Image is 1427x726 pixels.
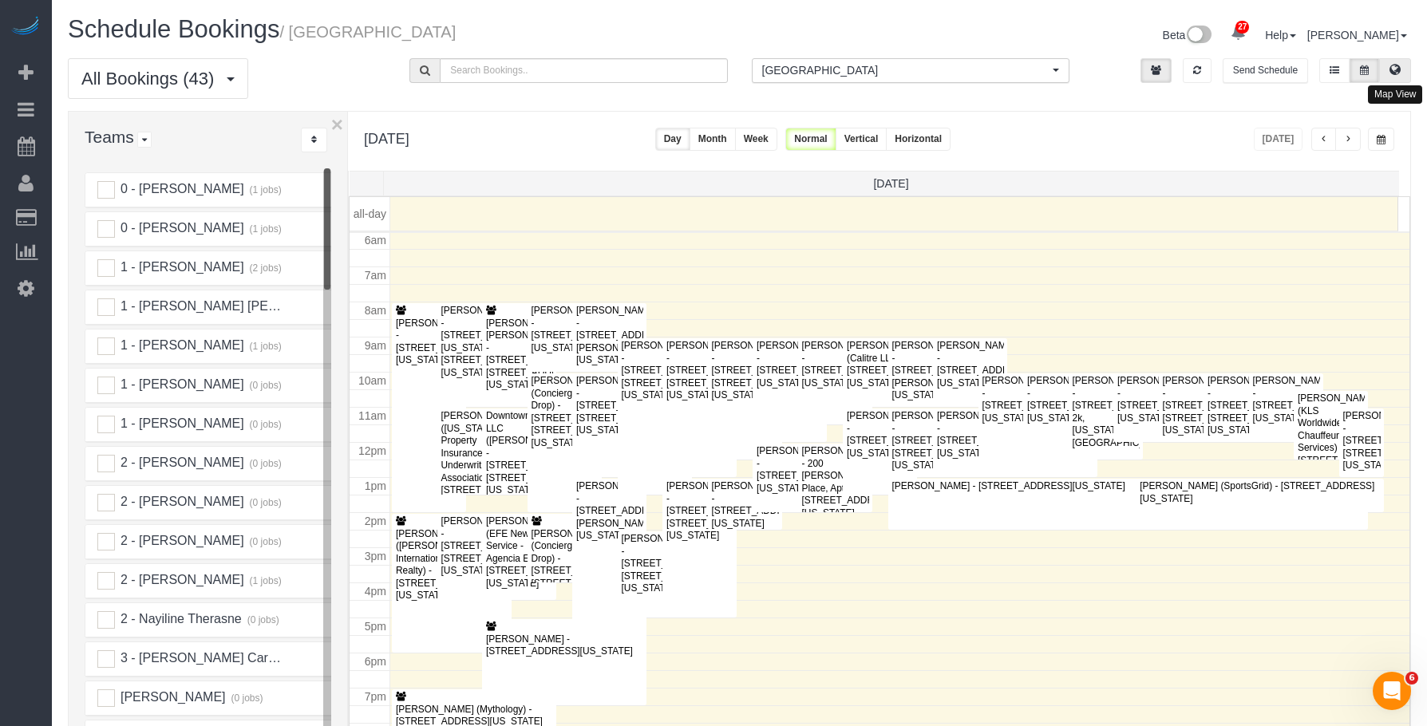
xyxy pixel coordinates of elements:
[118,416,243,430] span: 1 - [PERSON_NAME]
[531,305,599,354] div: [PERSON_NAME] - [STREET_ADDRESS][US_STATE]
[1368,85,1422,104] div: Map View
[118,573,243,586] span: 2 - [PERSON_NAME]
[531,528,599,602] div: [PERSON_NAME] (Concierge Drop) - [STREET_ADDRESS] [STREET_ADDRESS][US_STATE]
[245,614,279,625] small: (0 jobs)
[891,410,959,472] div: [PERSON_NAME] - [STREET_ADDRESS] [STREET_ADDRESS][US_STATE]
[247,497,282,508] small: (0 jobs)
[365,655,386,668] span: 6pm
[247,575,282,586] small: (1 jobs)
[247,536,282,547] small: (0 jobs)
[247,419,282,430] small: (0 jobs)
[301,128,327,152] div: ...
[441,410,508,534] div: [PERSON_NAME] ([US_STATE] Property Insurance Underwriting Association) - [STREET_ADDRESS][PERSON_...
[485,515,553,590] div: [PERSON_NAME] (EFE News Service - Agencia EFE) - [STREET_ADDRESS][US_STATE]
[936,410,1004,460] div: [PERSON_NAME] - [STREET_ADDRESS][US_STATE]
[118,260,243,274] span: 1 - [PERSON_NAME]
[762,62,1049,78] span: [GEOGRAPHIC_DATA]
[846,410,914,460] div: [PERSON_NAME] - [STREET_ADDRESS][US_STATE]
[118,338,243,352] span: 1 - [PERSON_NAME]
[666,480,733,542] div: [PERSON_NAME] - [STREET_ADDRESS] [STREET_ADDRESS][US_STATE]
[1235,21,1249,34] span: 27
[118,182,243,195] span: 0 - [PERSON_NAME]
[331,114,343,135] button: ×
[68,15,279,43] span: Schedule Bookings
[1252,375,1320,424] div: [PERSON_NAME] - [STREET_ADDRESS][US_STATE]
[358,444,386,457] span: 12pm
[621,533,689,594] div: [PERSON_NAME] - [STREET_ADDRESS] [STREET_ADDRESS][US_STATE]
[752,58,1069,83] ol: All Locations
[247,223,282,235] small: (1 jobs)
[666,340,733,401] div: [PERSON_NAME] - [STREET_ADDRESS] [STREET_ADDRESS][US_STATE]
[358,409,386,422] span: 11am
[365,515,386,527] span: 2pm
[785,128,836,151] button: Normal
[118,495,243,508] span: 2 - [PERSON_NAME]
[485,318,553,392] div: [PERSON_NAME] [PERSON_NAME] - [STREET_ADDRESS] [STREET_ADDRESS][US_STATE]
[756,340,824,389] div: [PERSON_NAME] - [STREET_ADDRESS][US_STATE]
[485,633,643,658] div: [PERSON_NAME] - [STREET_ADDRESS][US_STATE]
[575,375,643,436] div: [PERSON_NAME] - [STREET_ADDRESS] [STREET_ADDRESS][US_STATE]
[886,128,951,151] button: Horizontal
[118,377,243,391] span: 1 - [PERSON_NAME]
[354,207,386,220] span: all-day
[891,480,1366,492] div: [PERSON_NAME] - [STREET_ADDRESS][US_STATE]
[68,58,248,99] button: All Bookings (43)
[575,480,643,542] div: [PERSON_NAME] - [STREET_ADDRESS][PERSON_NAME][US_STATE]
[365,585,386,598] span: 4pm
[118,221,243,235] span: 0 - [PERSON_NAME]
[441,305,508,379] div: [PERSON_NAME] - [STREET_ADDRESS][US_STATE] [STREET_ADDRESS][US_STATE]
[801,340,869,389] div: [PERSON_NAME] - [STREET_ADDRESS][US_STATE]
[1342,410,1382,472] div: [PERSON_NAME] - [STREET_ADDRESS] [STREET_ADDRESS][US_STATE]
[118,651,403,665] span: 3 - [PERSON_NAME] Carolina [PERSON_NAME]
[118,456,243,469] span: 2 - [PERSON_NAME]
[365,269,386,282] span: 7am
[1163,29,1212,41] a: Beta
[247,262,282,274] small: (2 jobs)
[846,340,914,389] div: [PERSON_NAME] (Calitre LLC) - [STREET_ADDRESS][US_STATE]
[1373,672,1411,710] iframe: Intercom live chat
[485,410,553,496] div: Downtown Star LLC ([PERSON_NAME]) - [STREET_ADDRESS] [STREET_ADDRESS][US_STATE]
[711,340,779,401] div: [PERSON_NAME] - [STREET_ADDRESS] [STREET_ADDRESS][US_STATE]
[1307,29,1407,41] a: [PERSON_NAME]
[10,16,42,38] img: Automaid Logo
[1405,672,1418,685] span: 6
[365,234,386,247] span: 6am
[279,23,456,41] small: / [GEOGRAPHIC_DATA]
[1185,26,1212,46] img: New interface
[311,135,317,144] i: Sort Teams
[836,128,887,151] button: Vertical
[365,479,386,492] span: 1pm
[575,305,643,366] div: [PERSON_NAME] - [STREET_ADDRESS][PERSON_NAME][US_STATE]
[711,480,779,530] div: [PERSON_NAME] - [STREET_ADDRESS][US_STATE]
[1026,375,1094,424] div: [PERSON_NAME] - [STREET_ADDRESS][US_STATE]
[118,299,352,313] span: 1 - [PERSON_NAME] [PERSON_NAME]
[621,340,689,401] div: [PERSON_NAME] - [STREET_ADDRESS] [STREET_ADDRESS][US_STATE]
[358,374,386,387] span: 10am
[440,58,727,83] input: Search Bookings..
[801,445,869,519] div: [PERSON_NAME] - 200 [PERSON_NAME] Place, Apt. [STREET_ADDRESS][US_STATE]
[1139,480,1381,505] div: [PERSON_NAME] (SportsGrid) - [STREET_ADDRESS][US_STATE]
[1117,375,1184,424] div: [PERSON_NAME] - [STREET_ADDRESS][US_STATE]
[531,375,599,449] div: [PERSON_NAME] (Concierge Drop) - [STREET_ADDRESS] [STREET_ADDRESS][US_STATE]
[891,340,959,401] div: [PERSON_NAME] - [STREET_ADDRESS][PERSON_NAME][US_STATE]
[247,184,282,195] small: (1 jobs)
[1223,16,1254,51] a: 27
[690,128,736,151] button: Month
[395,528,463,602] div: [PERSON_NAME] ([PERSON_NAME]'s International Realty) - [STREET_ADDRESS][US_STATE]
[1223,58,1308,83] button: Send Schedule
[365,690,386,703] span: 7pm
[364,128,409,148] h2: [DATE]
[247,458,282,469] small: (0 jobs)
[1254,128,1303,151] button: [DATE]
[365,339,386,352] span: 9am
[1297,393,1365,467] div: [PERSON_NAME] (KLS Worldwide Chauffeured Services) - [STREET_ADDRESS]
[873,177,908,190] span: [DATE]
[1072,375,1140,449] div: [PERSON_NAME] - [STREET_ADDRESS] 2k, [US_STATE][GEOGRAPHIC_DATA]
[365,620,386,633] span: 5pm
[655,128,690,151] button: Day
[735,128,777,151] button: Week
[229,692,263,704] small: (0 jobs)
[936,340,1004,389] div: [PERSON_NAME] - [STREET_ADDRESS][US_STATE]
[365,304,386,317] span: 8am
